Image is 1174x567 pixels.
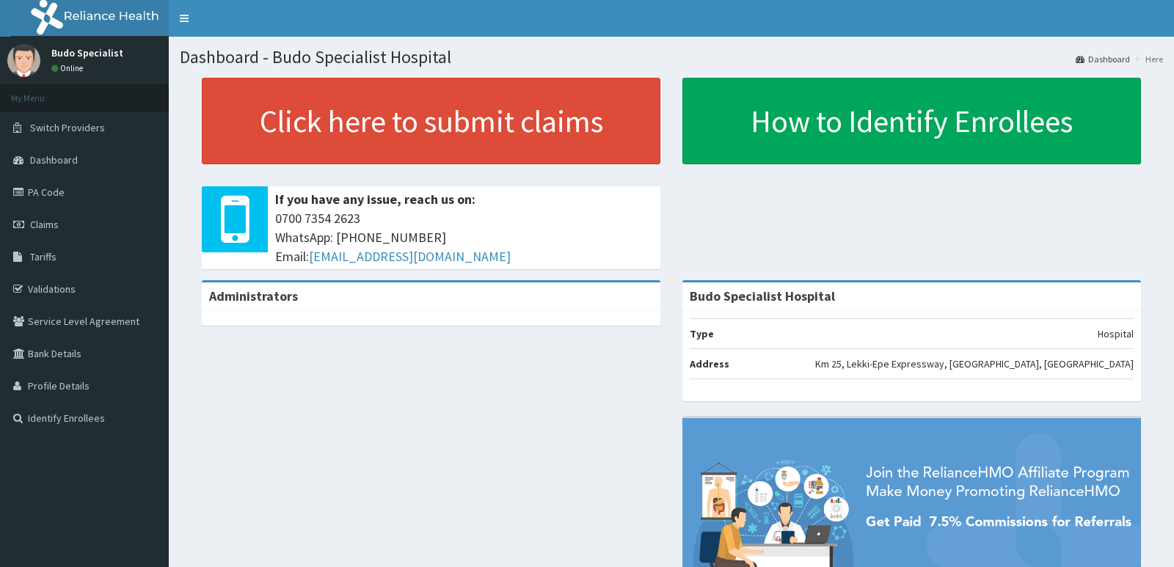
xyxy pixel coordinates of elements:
p: Hospital [1098,326,1134,341]
span: 0700 7354 2623 WhatsApp: [PHONE_NUMBER] Email: [275,209,653,266]
b: Address [690,357,729,370]
a: Online [51,63,87,73]
a: Dashboard [1076,53,1130,65]
img: User Image [7,44,40,77]
span: Claims [30,218,59,231]
a: Click here to submit claims [202,78,660,164]
a: How to Identify Enrollees [682,78,1141,164]
li: Here [1131,53,1163,65]
p: Budo Specialist [51,48,123,58]
a: [EMAIL_ADDRESS][DOMAIN_NAME] [309,248,511,265]
b: Type [690,327,714,340]
strong: Budo Specialist Hospital [690,288,835,304]
p: Km 25, Lekki-Epe Expressway, [GEOGRAPHIC_DATA], [GEOGRAPHIC_DATA] [815,356,1134,371]
b: If you have any issue, reach us on: [275,191,475,208]
span: Switch Providers [30,121,105,134]
b: Administrators [209,288,298,304]
h1: Dashboard - Budo Specialist Hospital [180,48,1163,67]
span: Dashboard [30,153,78,167]
span: Tariffs [30,250,56,263]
